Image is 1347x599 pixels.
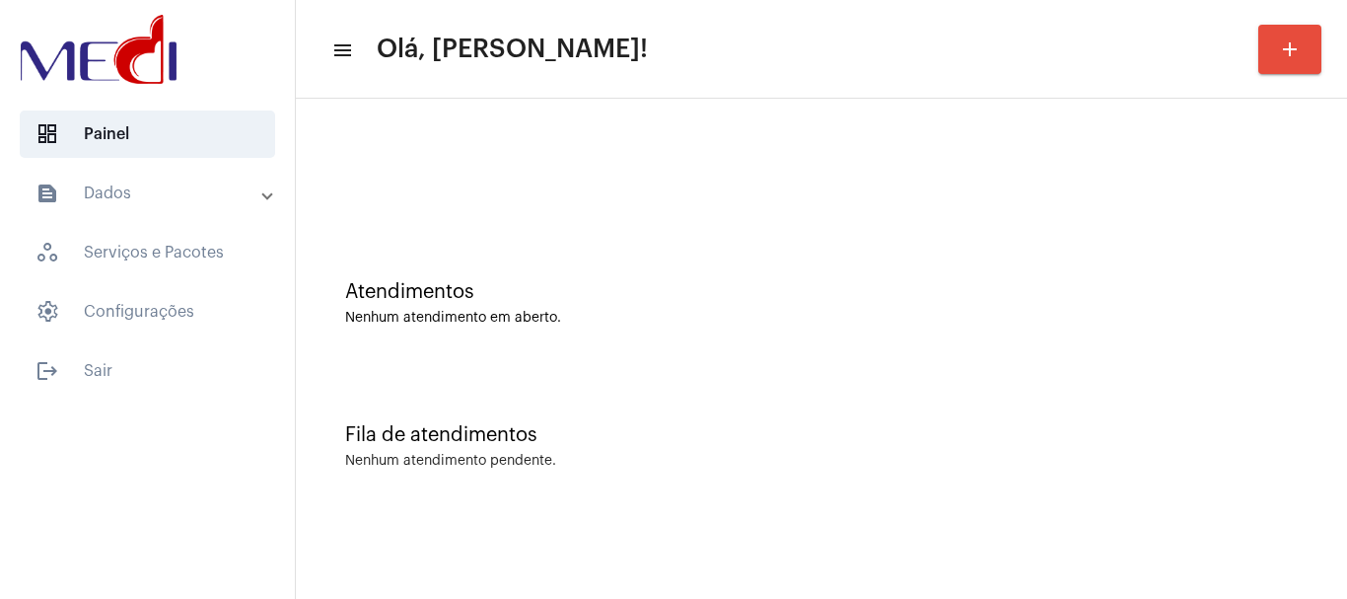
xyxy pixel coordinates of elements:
span: sidenav icon [35,122,59,146]
mat-icon: sidenav icon [35,359,59,383]
div: Atendimentos [345,281,1298,303]
mat-icon: sidenav icon [331,38,351,62]
mat-expansion-panel-header: sidenav iconDados [12,170,295,217]
div: Fila de atendimentos [345,424,1298,446]
mat-icon: sidenav icon [35,182,59,205]
span: Painel [20,111,275,158]
span: sidenav icon [35,241,59,264]
mat-panel-title: Dados [35,182,263,205]
div: Nenhum atendimento pendente. [345,454,556,469]
span: Serviços e Pacotes [20,229,275,276]
mat-icon: add [1278,37,1302,61]
span: Olá, [PERSON_NAME]! [377,34,648,65]
span: Configurações [20,288,275,336]
span: sidenav icon [35,300,59,324]
div: Nenhum atendimento em aberto. [345,311,1298,326]
span: Sair [20,347,275,395]
img: d3a1b5fa-500b-b90f-5a1c-719c20e9830b.png [16,10,181,89]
